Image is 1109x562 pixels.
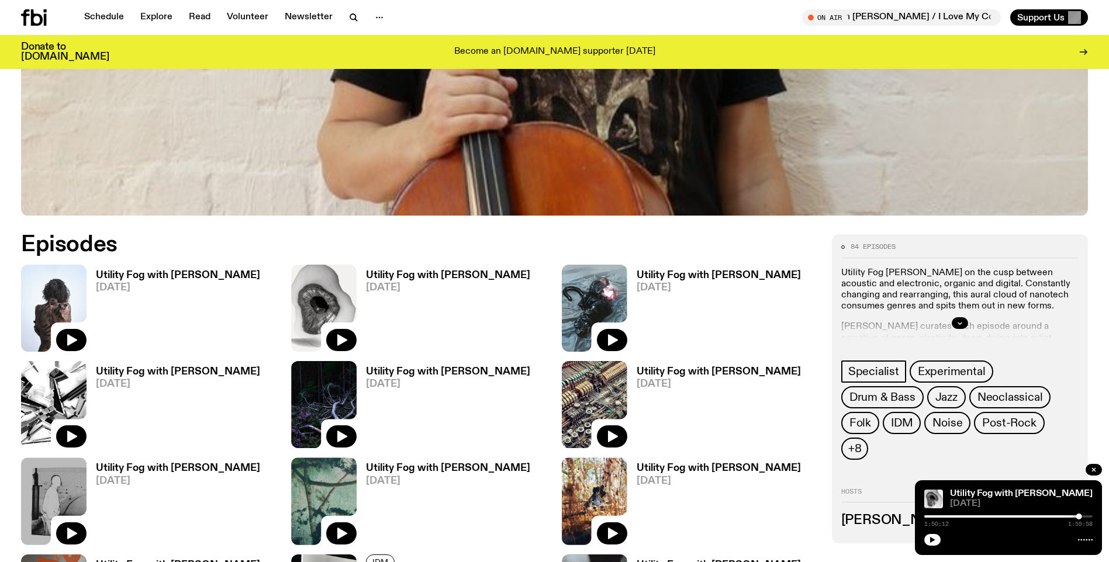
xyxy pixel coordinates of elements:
[841,386,924,408] a: Drum & Bass
[841,488,1079,502] h2: Hosts
[21,457,87,544] img: Cover to Low End Activist's Superwave EP
[357,367,530,448] a: Utility Fog with [PERSON_NAME][DATE]
[87,463,260,544] a: Utility Fog with [PERSON_NAME][DATE]
[883,412,921,434] a: IDM
[918,365,986,378] span: Experimental
[366,476,530,486] span: [DATE]
[924,412,970,434] a: Noise
[637,379,801,389] span: [DATE]
[841,267,1079,312] p: Utility Fog [PERSON_NAME] on the cusp between acoustic and electronic, organic and digital. Const...
[977,391,1043,404] span: Neoclassical
[982,417,1036,429] span: Post-Rock
[562,361,627,448] img: Cover of Andrea Taeggi's album Chaoticism You Can Do At Home
[366,367,530,377] h3: Utility Fog with [PERSON_NAME]
[1010,9,1088,26] button: Support Us
[366,283,530,293] span: [DATE]
[182,9,217,26] a: Read
[366,270,530,280] h3: Utility Fog with [PERSON_NAME]
[96,367,260,377] h3: Utility Fog with [PERSON_NAME]
[21,361,87,448] img: Cover to Slikback's album Attrition
[1017,12,1065,23] span: Support Us
[841,360,906,383] a: Specialist
[841,514,1079,527] h3: [PERSON_NAME]
[357,270,530,352] a: Utility Fog with [PERSON_NAME][DATE]
[851,244,896,250] span: 84 episodes
[932,417,962,429] span: Noise
[627,367,801,448] a: Utility Fog with [PERSON_NAME][DATE]
[96,270,260,280] h3: Utility Fog with [PERSON_NAME]
[637,463,801,473] h3: Utility Fog with [PERSON_NAME]
[849,417,871,429] span: Folk
[815,13,995,22] span: Tune in live
[454,47,655,57] p: Become an [DOMAIN_NAME] supporter [DATE]
[133,9,179,26] a: Explore
[891,417,913,429] span: IDM
[974,412,1044,434] a: Post-Rock
[950,489,1093,498] a: Utility Fog with [PERSON_NAME]
[924,521,949,527] span: 1:50:12
[21,234,728,255] h2: Episodes
[841,412,879,434] a: Folk
[627,270,801,352] a: Utility Fog with [PERSON_NAME][DATE]
[927,386,966,408] a: Jazz
[21,265,87,352] img: Cover of Leese's album Δ
[96,463,260,473] h3: Utility Fog with [PERSON_NAME]
[562,457,627,544] img: Cover for billy woods' album Golliwog
[627,463,801,544] a: Utility Fog with [PERSON_NAME][DATE]
[848,442,862,455] span: +8
[87,367,260,448] a: Utility Fog with [PERSON_NAME][DATE]
[910,360,994,383] a: Experimental
[802,9,1001,26] button: On AirMornings with [PERSON_NAME] / I Love My Computer :3
[562,265,627,352] img: Cover to Giant Claw's album Decadent Stress Chamber
[357,463,530,544] a: Utility Fog with [PERSON_NAME][DATE]
[96,283,260,293] span: [DATE]
[950,499,1093,508] span: [DATE]
[849,391,915,404] span: Drum & Bass
[848,365,899,378] span: Specialist
[637,476,801,486] span: [DATE]
[637,283,801,293] span: [DATE]
[87,270,260,352] a: Utility Fog with [PERSON_NAME][DATE]
[1068,521,1093,527] span: 1:59:58
[841,438,869,460] button: +8
[935,391,958,404] span: Jazz
[969,386,1051,408] a: Neoclassical
[96,476,260,486] span: [DATE]
[366,379,530,389] span: [DATE]
[637,367,801,377] h3: Utility Fog with [PERSON_NAME]
[924,490,943,508] img: Edit from Juanlu Barlow & his Love-fi Recordings' This is not a new Three Broken Tapes album
[278,9,340,26] a: Newsletter
[77,9,131,26] a: Schedule
[220,9,275,26] a: Volunteer
[21,42,109,62] h3: Donate to [DOMAIN_NAME]
[637,270,801,280] h3: Utility Fog with [PERSON_NAME]
[96,379,260,389] span: [DATE]
[291,361,357,448] img: Cover for Aho Ssan & Resina's album Ego Death
[366,463,530,473] h3: Utility Fog with [PERSON_NAME]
